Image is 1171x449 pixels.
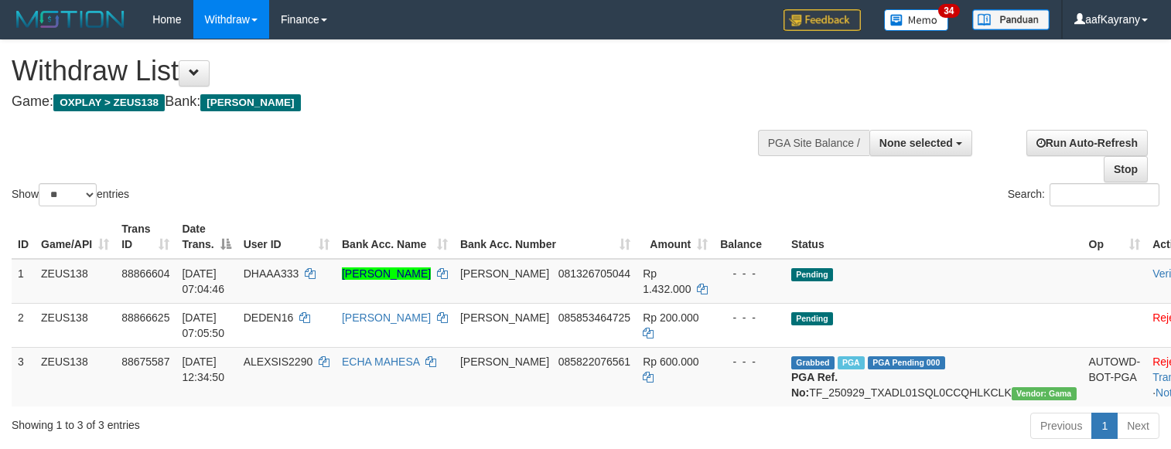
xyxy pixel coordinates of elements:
[39,183,97,206] select: Showentries
[720,266,779,281] div: - - -
[12,411,476,433] div: Showing 1 to 3 of 3 entries
[121,355,169,368] span: 88675587
[868,356,945,369] span: PGA Pending
[869,130,972,156] button: None selected
[1030,413,1092,439] a: Previous
[1117,413,1159,439] a: Next
[1104,156,1148,182] a: Stop
[785,215,1083,259] th: Status
[791,371,838,399] b: PGA Ref. No:
[714,215,785,259] th: Balance
[12,8,129,31] img: MOTION_logo.png
[879,137,953,149] span: None selected
[35,259,115,304] td: ZEUS138
[12,183,129,206] label: Show entries
[244,355,313,368] span: ALEXSIS2290
[785,347,1083,406] td: TF_250929_TXADL01SQL0CCQHLKCLK
[643,355,698,368] span: Rp 600.000
[637,215,714,259] th: Amount: activate to sort column ascending
[791,356,835,369] span: Grabbed
[1091,413,1118,439] a: 1
[1026,130,1148,156] a: Run Auto-Refresh
[115,215,176,259] th: Trans ID: activate to sort column ascending
[643,267,691,295] span: Rp 1.432.000
[12,259,35,304] td: 1
[182,311,224,339] span: [DATE] 07:05:50
[838,356,865,369] span: Marked by aafpengsreynich
[643,311,698,324] span: Rp 200.000
[1083,215,1147,259] th: Op: activate to sort column ascending
[454,215,637,259] th: Bank Acc. Number: activate to sort column ascending
[558,267,630,280] span: Copy 081326705044 to clipboard
[791,268,833,281] span: Pending
[720,354,779,369] div: - - -
[237,215,336,259] th: User ID: activate to sort column ascending
[182,267,224,295] span: [DATE] 07:04:46
[342,311,431,324] a: [PERSON_NAME]
[1012,387,1077,400] span: Vendor URL: https://trx31.1velocity.biz
[121,311,169,324] span: 88866625
[972,9,1050,30] img: panduan.png
[12,215,35,259] th: ID
[720,310,779,325] div: - - -
[244,311,294,324] span: DEDEN16
[558,355,630,368] span: Copy 085822076561 to clipboard
[791,312,833,325] span: Pending
[12,347,35,406] td: 3
[35,303,115,347] td: ZEUS138
[758,130,869,156] div: PGA Site Balance /
[342,267,431,280] a: [PERSON_NAME]
[336,215,454,259] th: Bank Acc. Name: activate to sort column ascending
[176,215,237,259] th: Date Trans.: activate to sort column descending
[1083,347,1147,406] td: AUTOWD-BOT-PGA
[1050,183,1159,206] input: Search:
[784,9,861,31] img: Feedback.jpg
[1008,183,1159,206] label: Search:
[558,311,630,324] span: Copy 085853464725 to clipboard
[342,355,419,368] a: ECHA MAHESA
[460,267,549,280] span: [PERSON_NAME]
[200,94,300,111] span: [PERSON_NAME]
[35,215,115,259] th: Game/API: activate to sort column ascending
[35,347,115,406] td: ZEUS138
[460,355,549,368] span: [PERSON_NAME]
[121,267,169,280] span: 88866604
[182,355,224,383] span: [DATE] 12:34:50
[12,303,35,347] td: 2
[12,94,765,110] h4: Game: Bank:
[938,4,959,18] span: 34
[244,267,299,280] span: DHAAA333
[53,94,165,111] span: OXPLAY > ZEUS138
[884,9,949,31] img: Button%20Memo.svg
[460,311,549,324] span: [PERSON_NAME]
[12,56,765,87] h1: Withdraw List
